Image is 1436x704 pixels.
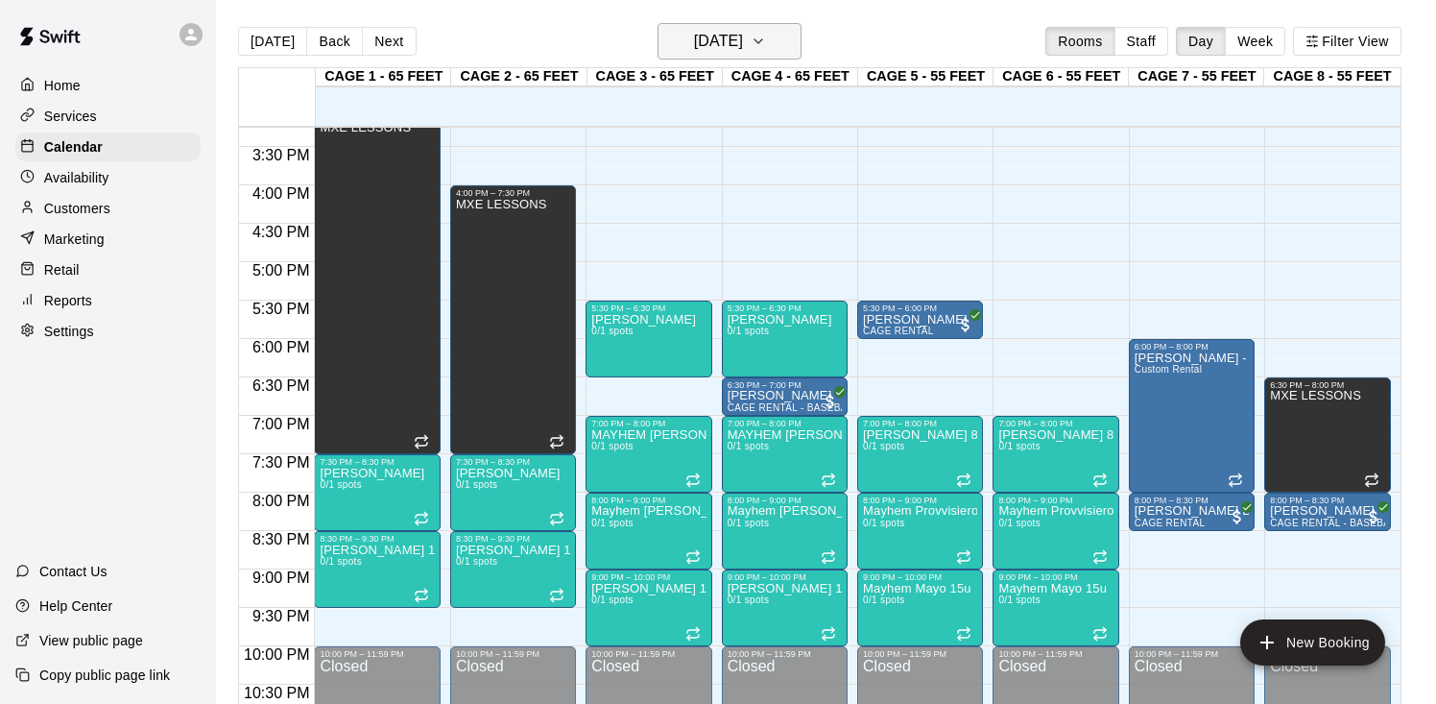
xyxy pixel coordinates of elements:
div: 7:30 PM – 8:30 PM: Mayhem Tyler [314,454,440,531]
div: 7:30 PM – 8:30 PM [456,457,570,467]
p: Calendar [44,137,103,157]
p: Home [44,76,81,95]
span: All customers have paid [1228,507,1247,526]
span: 0/1 spots filled [320,556,362,567]
div: 7:00 PM – 8:00 PM [591,419,706,428]
div: 7:00 PM – 8:00 PM: MAYHEM VIGORITO 10u [586,416,711,493]
span: 0/1 spots filled [591,326,634,336]
a: Settings [15,317,201,346]
div: 8:00 PM – 9:00 PM [591,496,706,505]
div: 8:00 PM – 8:30 PM: Melanie Zavadsky Blikshteyn [1129,493,1255,531]
div: 9:00 PM – 10:00 PM: Mayhem Kalkau 15u [722,570,848,646]
span: All customers have paid [821,392,840,411]
div: Home [15,71,201,100]
span: Recurring event [821,626,836,642]
span: 0/1 spots filled [591,595,634,605]
div: 9:00 PM – 10:00 PM [998,572,1113,582]
span: 5:30 PM [248,301,315,317]
button: Filter View [1293,27,1400,56]
span: All customers have paid [956,315,975,334]
div: 5:30 PM – 6:30 PM: Mayhem Cohen [722,301,848,377]
div: 7:00 PM – 8:00 PM [863,419,977,428]
span: Recurring event [549,511,564,526]
span: 0/1 spots filled [591,441,634,451]
span: Recurring event [1092,549,1108,565]
span: 0/1 spots filled [728,326,770,336]
span: Recurring event [414,434,429,449]
div: 6:30 PM – 8:00 PM [1270,380,1384,390]
span: 0/1 spots filled [998,441,1041,451]
p: Customers [44,199,110,218]
span: 0/1 spots filled [998,518,1041,528]
button: Staff [1114,27,1169,56]
span: Recurring event [956,473,971,488]
div: CAGE 1 - 65 FEET [316,68,451,86]
div: 8:00 PM – 9:00 PM: Mayhem Provvisiero 13u [857,493,983,570]
span: 8:30 PM [248,531,315,547]
div: 10:00 PM – 11:59 PM [998,649,1113,659]
div: CAGE 5 - 55 FEET [858,68,993,86]
div: Availability [15,163,201,192]
div: 5:30 PM – 6:30 PM [591,303,706,313]
div: 9:00 PM – 10:00 PM: Mayhem Mayo 15u [993,570,1118,646]
button: Rooms [1045,27,1114,56]
button: Next [362,27,416,56]
div: 10:00 PM – 11:59 PM [1135,649,1249,659]
a: Calendar [15,133,201,161]
div: 10:00 PM – 11:59 PM [863,649,977,659]
div: 5:30 PM – 6:00 PM: Matthew Talt [857,301,983,339]
div: 9:00 PM – 10:00 PM [591,572,706,582]
button: [DATE] [238,27,307,56]
span: 4:00 PM [248,185,315,202]
span: 0/1 spots filled [863,441,905,451]
p: Marketing [44,230,105,249]
div: Services [15,102,201,131]
p: Services [44,107,97,126]
span: 6:00 PM [248,339,315,355]
span: 8:00 PM [248,493,315,509]
div: 4:00 PM – 7:30 PM: MXE LESSONS [450,185,576,454]
span: 9:30 PM [248,608,315,624]
span: 0/1 spots filled [863,595,905,605]
div: 8:00 PM – 8:30 PM [1135,496,1249,505]
span: 0/1 spots filled [456,479,498,490]
span: Recurring event [1092,473,1108,488]
span: 7:30 PM [248,454,315,471]
div: CAGE 7 - 55 FEET [1129,68,1264,86]
p: Reports [44,291,92,310]
div: 6:30 PM – 7:00 PM [728,380,842,390]
div: 8:00 PM – 9:00 PM [863,496,977,505]
div: 9:00 PM – 10:00 PM [728,572,842,582]
span: 5:00 PM [248,262,315,279]
span: Recurring event [1364,473,1379,488]
p: Contact Us [39,562,108,581]
span: CAGE RENTAL - BASEBALL MACHINE [728,402,908,413]
div: 8:00 PM – 9:00 PM: Mayhem Mann 13u [586,493,711,570]
span: Recurring event [549,434,564,449]
span: Recurring event [1228,473,1243,488]
a: Customers [15,194,201,223]
div: 7:00 PM – 8:00 PM: MAYHEM VIGORITO 10u [722,416,848,493]
span: 3:30 PM [248,147,315,163]
span: CAGE RENTAL [863,326,934,336]
button: Back [306,27,363,56]
button: [DATE] [658,23,802,60]
div: 9:00 PM – 10:00 PM: Mayhem Kalkau 15u [586,570,711,646]
span: Recurring event [685,626,701,642]
span: Recurring event [1092,626,1108,642]
div: 7:00 PM – 8:00 PM [998,419,1113,428]
div: 6:30 PM – 8:00 PM: MXE LESSONS [1264,377,1390,493]
div: 8:00 PM – 9:00 PM: Mayhem Mann 13u [722,493,848,570]
span: Recurring event [685,549,701,565]
div: 7:30 PM – 8:30 PM [320,457,434,467]
div: 3:00 PM – 7:30 PM: MXE LESSONS [314,109,440,454]
div: 8:30 PM – 9:30 PM: Mayhem O'Brien 14u [314,531,440,608]
a: Retail [15,255,201,284]
div: 6:30 PM – 7:00 PM: Hailey Matuozzi [722,377,848,416]
div: CAGE 3 - 65 FEET [587,68,723,86]
p: Settings [44,322,94,341]
div: 8:00 PM – 8:30 PM: Eliot Arias [1264,493,1390,531]
div: 9:00 PM – 10:00 PM: Mayhem Mayo 15u [857,570,983,646]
